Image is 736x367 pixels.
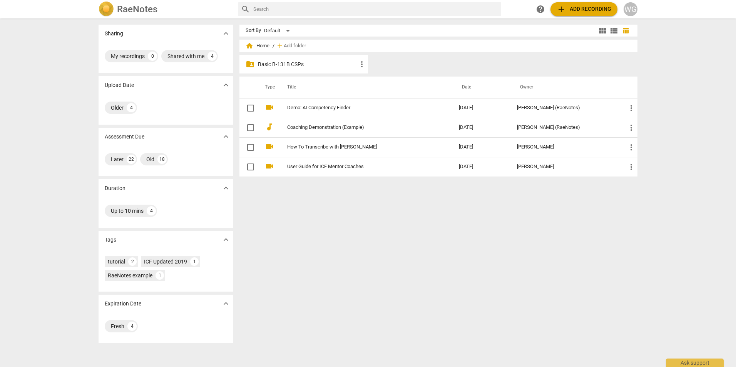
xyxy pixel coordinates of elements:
div: Fresh [111,322,124,330]
span: videocam [265,142,274,151]
span: view_module [598,26,607,35]
div: Later [111,155,124,163]
a: How To Transcribe with [PERSON_NAME] [287,144,431,150]
span: folder_shared [246,60,255,69]
button: Show more [220,182,232,194]
div: 0 [148,52,157,61]
button: WG [624,2,637,16]
span: more_vert [627,143,636,152]
span: expand_more [221,80,231,90]
span: table_chart [622,27,629,34]
p: Basic B-131B CSPs [258,60,357,68]
th: Date [453,77,511,98]
span: videocam [265,103,274,112]
span: / [273,43,274,49]
div: RaeNotes example [108,272,152,279]
div: My recordings [111,52,145,60]
div: 22 [127,155,136,164]
span: home [246,42,253,50]
div: Shared with me [167,52,204,60]
p: Tags [105,236,116,244]
span: expand_more [221,183,231,193]
th: Title [278,77,453,98]
span: more_vert [627,103,636,113]
div: 4 [147,206,156,215]
div: [PERSON_NAME] (RaeNotes) [517,105,614,111]
p: Upload Date [105,81,134,89]
button: Show more [220,131,232,142]
img: Logo [99,2,114,17]
button: Show more [220,298,232,309]
span: more_vert [357,60,366,69]
div: 4 [127,103,136,112]
div: Older [111,104,124,112]
button: Table view [620,25,631,37]
span: Add folder [284,43,306,49]
div: Up to 10 mins [111,207,144,215]
td: [DATE] [453,98,511,118]
div: 1 [190,257,199,266]
span: add [276,42,284,50]
span: videocam [265,162,274,171]
div: 4 [127,322,137,331]
p: Assessment Due [105,133,144,141]
div: [PERSON_NAME] [517,144,614,150]
div: [PERSON_NAME] [517,164,614,170]
div: 18 [157,155,167,164]
span: audiotrack [265,122,274,132]
a: LogoRaeNotes [99,2,232,17]
span: Home [246,42,269,50]
div: Sort By [246,28,261,33]
button: Upload [550,2,617,16]
div: Ask support [666,359,724,367]
span: expand_more [221,299,231,308]
span: help [536,5,545,14]
button: List view [608,25,620,37]
a: Help [534,2,547,16]
span: more_vert [627,123,636,132]
a: Demo: AI Competency Finder [287,105,431,111]
div: Default [264,25,293,37]
button: Show more [220,28,232,39]
input: Search [253,3,498,15]
button: Show more [220,79,232,91]
div: 4 [207,52,217,61]
div: ICF Updated 2019 [144,258,187,265]
span: search [241,5,250,14]
p: Sharing [105,30,123,38]
h2: RaeNotes [117,4,157,15]
span: more_vert [627,162,636,172]
span: expand_more [221,29,231,38]
a: User Guide for ICF Mentor Coaches [287,164,431,170]
th: Type [259,77,278,98]
button: Show more [220,234,232,245]
button: Tile view [597,25,608,37]
td: [DATE] [453,157,511,177]
span: add [557,5,566,14]
span: view_list [609,26,619,35]
div: 1 [156,271,164,280]
div: tutorial [108,258,125,265]
span: expand_more [221,132,231,141]
a: Coaching Demonstration (Example) [287,125,431,130]
p: Expiration Date [105,300,141,308]
td: [DATE] [453,137,511,157]
span: expand_more [221,235,231,244]
div: Old [146,155,154,163]
th: Owner [511,77,621,98]
span: Add recording [557,5,611,14]
div: [PERSON_NAME] (RaeNotes) [517,125,614,130]
div: 2 [128,257,137,266]
td: [DATE] [453,118,511,137]
p: Duration [105,184,125,192]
